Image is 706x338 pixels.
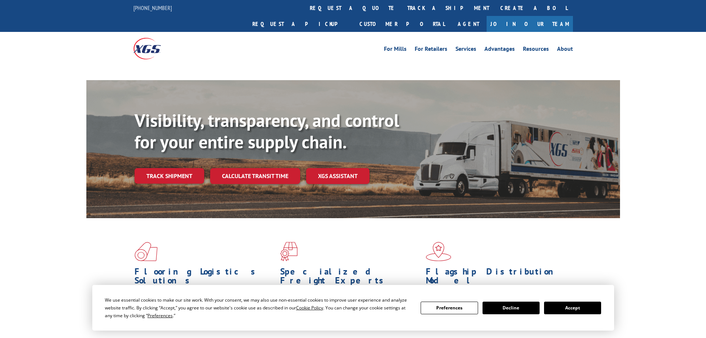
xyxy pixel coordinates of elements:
[306,168,369,184] a: XGS ASSISTANT
[415,46,447,54] a: For Retailers
[426,242,451,261] img: xgs-icon-flagship-distribution-model-red
[133,4,172,12] a: [PHONE_NUMBER]
[426,267,566,289] h1: Flagship Distribution Model
[483,302,540,314] button: Decline
[384,46,407,54] a: For Mills
[105,296,412,319] div: We use essential cookies to make our site work. With your consent, we may also use non-essential ...
[135,242,158,261] img: xgs-icon-total-supply-chain-intelligence-red
[247,16,354,32] a: Request a pickup
[450,16,487,32] a: Agent
[421,302,478,314] button: Preferences
[296,305,323,311] span: Cookie Policy
[148,312,173,319] span: Preferences
[280,242,298,261] img: xgs-icon-focused-on-flooring-red
[557,46,573,54] a: About
[523,46,549,54] a: Resources
[135,168,204,184] a: Track shipment
[210,168,300,184] a: Calculate transit time
[135,267,275,289] h1: Flooring Logistics Solutions
[135,109,399,153] b: Visibility, transparency, and control for your entire supply chain.
[487,16,573,32] a: Join Our Team
[455,46,476,54] a: Services
[92,285,614,331] div: Cookie Consent Prompt
[354,16,450,32] a: Customer Portal
[280,267,420,289] h1: Specialized Freight Experts
[544,302,601,314] button: Accept
[484,46,515,54] a: Advantages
